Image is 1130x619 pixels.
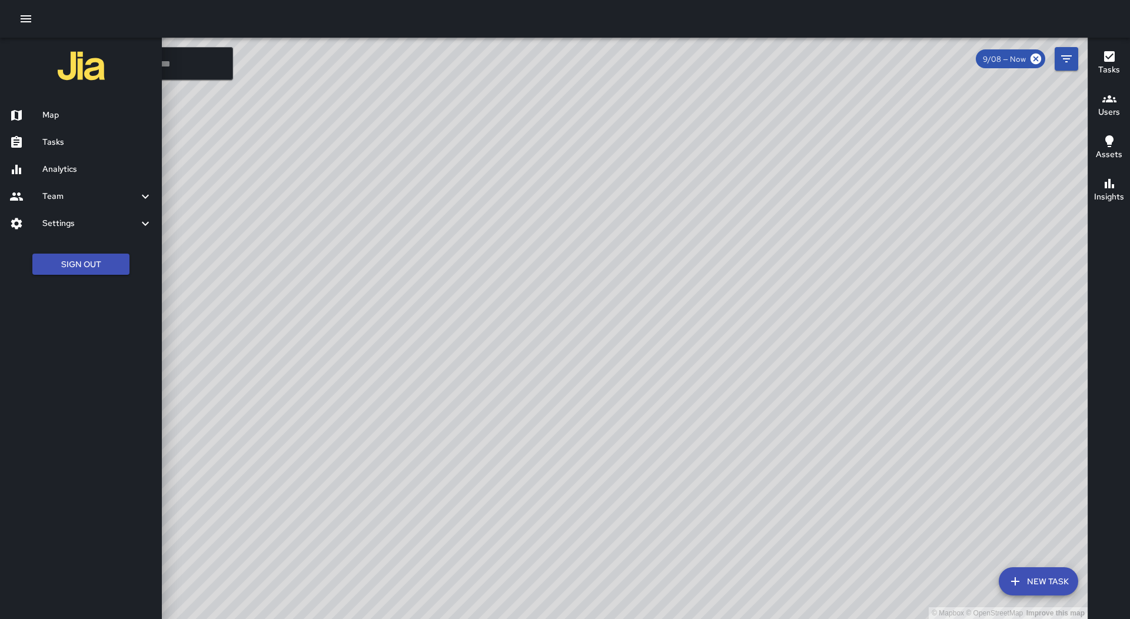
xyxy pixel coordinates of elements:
h6: Analytics [42,163,152,176]
h6: Insights [1094,191,1124,204]
button: Sign Out [32,254,129,275]
h6: Settings [42,217,138,230]
h6: Tasks [1098,64,1120,76]
h6: Assets [1096,148,1122,161]
h6: Tasks [42,136,152,149]
button: New Task [999,567,1078,595]
img: jia-logo [58,42,105,89]
h6: Users [1098,106,1120,119]
h6: Team [42,190,138,203]
h6: Map [42,109,152,122]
